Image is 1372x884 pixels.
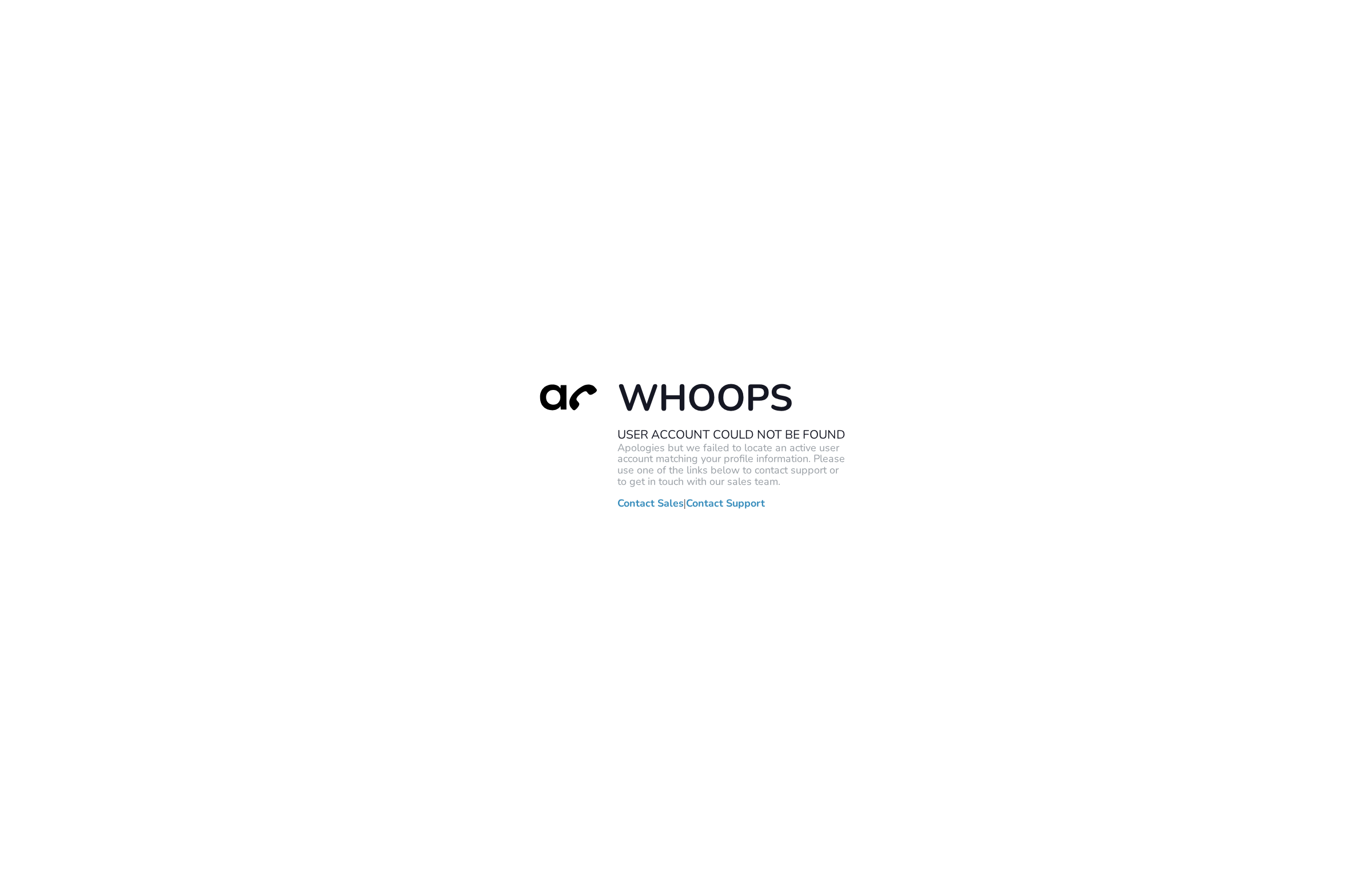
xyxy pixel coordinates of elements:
[617,427,846,442] h2: User Account Could Not Be Found
[617,375,846,421] h1: Whoops
[526,375,846,509] div: |
[617,497,684,509] a: Contact Sales
[617,442,846,487] p: Apologies but we failed to locate an active user account matching your profile information. Pleas...
[686,497,765,509] a: Contact Support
